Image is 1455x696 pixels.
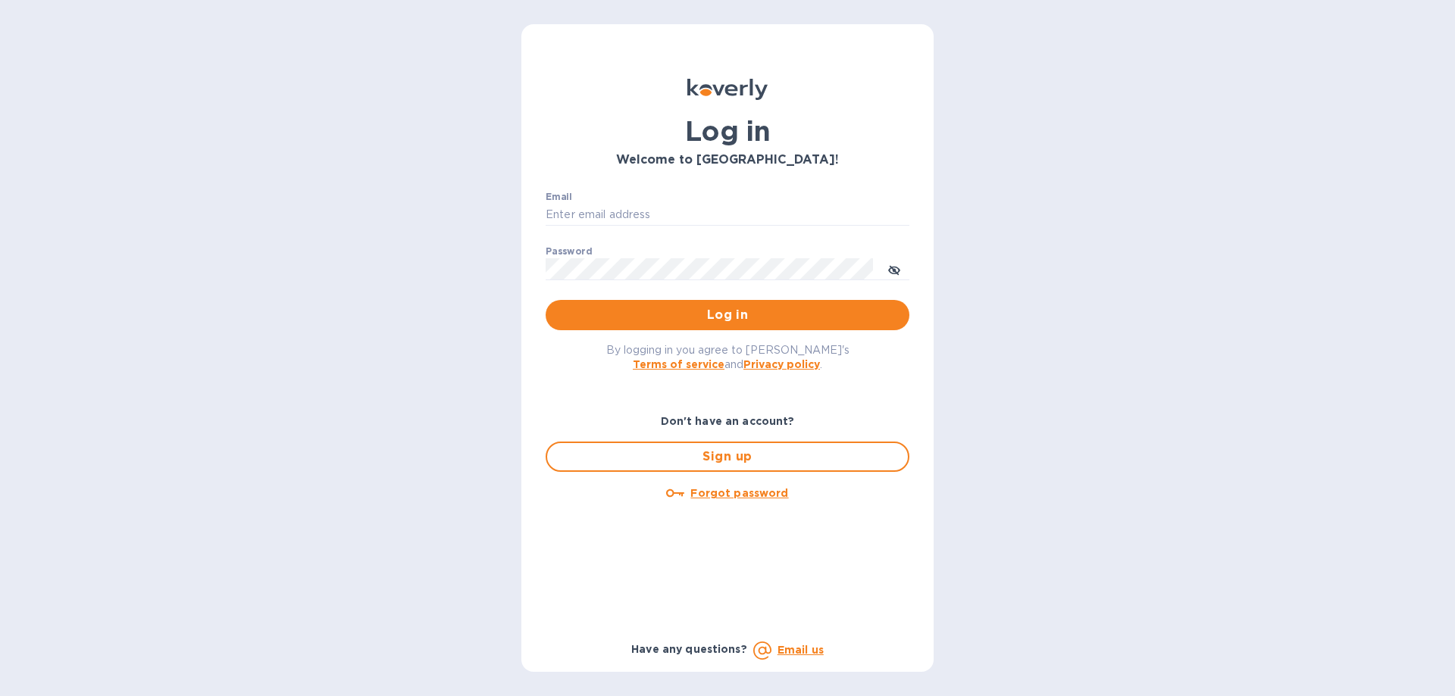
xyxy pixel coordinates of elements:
[546,247,592,256] label: Password
[687,79,768,100] img: Koverly
[690,487,788,499] u: Forgot password
[546,153,909,167] h3: Welcome to [GEOGRAPHIC_DATA]!
[559,448,896,466] span: Sign up
[546,204,909,226] input: Enter email address
[546,442,909,472] button: Sign up
[633,358,724,370] a: Terms of service
[661,415,795,427] b: Don't have an account?
[546,300,909,330] button: Log in
[546,115,909,147] h1: Log in
[631,643,747,655] b: Have any questions?
[879,254,909,284] button: toggle password visibility
[778,644,824,656] a: Email us
[743,358,820,370] a: Privacy policy
[606,344,850,370] span: By logging in you agree to [PERSON_NAME]'s and .
[558,306,897,324] span: Log in
[546,192,572,201] label: Email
